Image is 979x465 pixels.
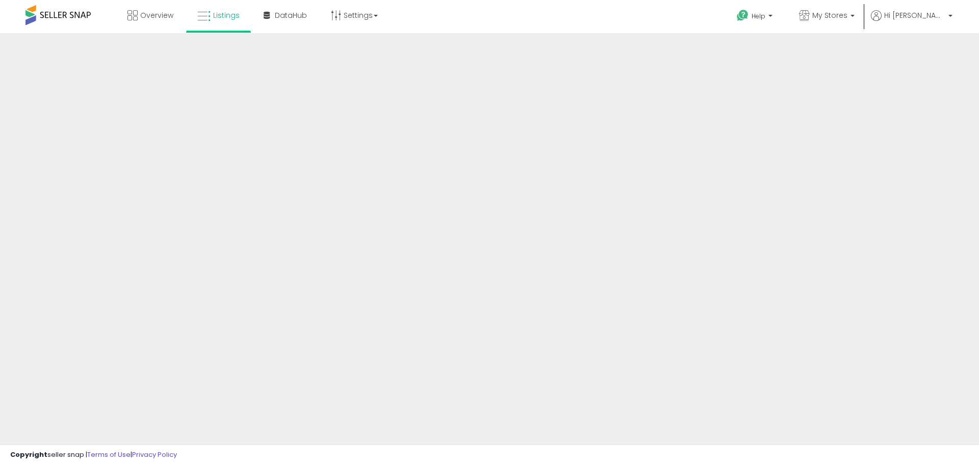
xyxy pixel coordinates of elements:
a: Help [729,2,783,33]
a: Terms of Use [87,450,131,459]
span: Overview [140,10,173,20]
a: Privacy Policy [132,450,177,459]
div: seller snap | | [10,450,177,460]
span: Hi [PERSON_NAME] [884,10,945,20]
span: DataHub [275,10,307,20]
strong: Copyright [10,450,47,459]
span: Listings [213,10,240,20]
span: My Stores [812,10,847,20]
span: Help [752,12,765,20]
a: Hi [PERSON_NAME] [871,10,952,33]
i: Get Help [736,9,749,22]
